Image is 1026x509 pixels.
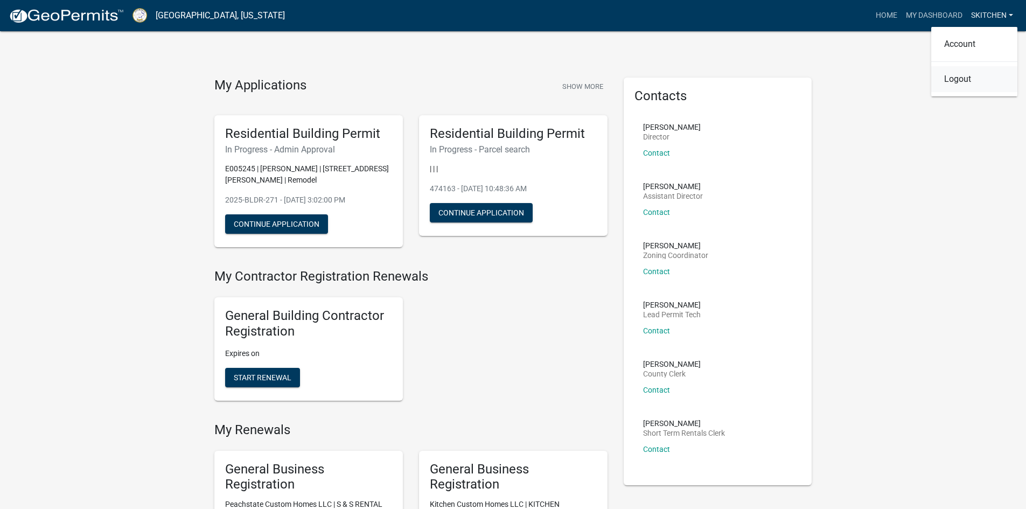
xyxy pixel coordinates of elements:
a: My Dashboard [902,5,967,26]
button: Show More [558,78,608,95]
p: [PERSON_NAME] [643,123,701,131]
img: Putnam County, Georgia [132,8,147,23]
h4: My Renewals [214,422,608,438]
a: Contact [643,326,670,335]
p: County Clerk [643,370,701,378]
button: Start Renewal [225,368,300,387]
h4: My Contractor Registration Renewals [214,269,608,284]
a: Logout [931,66,1017,92]
button: Continue Application [225,214,328,234]
h6: In Progress - Admin Approval [225,144,392,155]
p: Director [643,133,701,141]
p: [PERSON_NAME] [643,301,701,309]
a: skitchen [967,5,1017,26]
div: skitchen [931,27,1017,96]
a: Contact [643,208,670,217]
p: 474163 - [DATE] 10:48:36 AM [430,183,597,194]
p: [PERSON_NAME] [643,420,725,427]
p: E005245 | [PERSON_NAME] | [STREET_ADDRESS][PERSON_NAME] | Remodel [225,163,392,186]
h5: Residential Building Permit [225,126,392,142]
a: [GEOGRAPHIC_DATA], [US_STATE] [156,6,285,25]
h5: General Business Registration [430,462,597,493]
h5: General Building Contractor Registration [225,308,392,339]
p: Lead Permit Tech [643,311,701,318]
h5: General Business Registration [225,462,392,493]
p: [PERSON_NAME] [643,242,708,249]
span: Start Renewal [234,373,291,381]
h5: Residential Building Permit [430,126,597,142]
p: [PERSON_NAME] [643,183,703,190]
h6: In Progress - Parcel search [430,144,597,155]
button: Continue Application [430,203,533,222]
h5: Contacts [634,88,801,104]
p: Expires on [225,348,392,359]
p: Short Term Rentals Clerk [643,429,725,437]
wm-registration-list-section: My Contractor Registration Renewals [214,269,608,409]
h4: My Applications [214,78,306,94]
a: Home [871,5,902,26]
p: | | | [430,163,597,175]
p: [PERSON_NAME] [643,360,701,368]
a: Contact [643,149,670,157]
a: Account [931,31,1017,57]
p: Assistant Director [643,192,703,200]
a: Contact [643,445,670,454]
a: Contact [643,386,670,394]
p: Zoning Coordinator [643,252,708,259]
a: Contact [643,267,670,276]
p: 2025-BLDR-271 - [DATE] 3:02:00 PM [225,194,392,206]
